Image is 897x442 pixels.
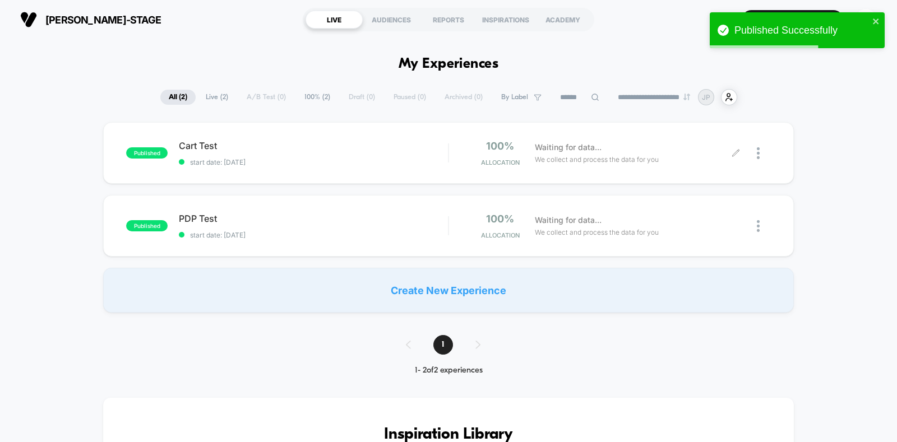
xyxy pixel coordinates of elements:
span: Allocation [481,231,520,239]
div: 1 - 2 of 2 experiences [395,366,503,375]
div: AUDIENCES [363,11,420,29]
p: JP [702,93,710,101]
span: 100% [486,140,514,152]
span: published [126,147,168,159]
span: 100% ( 2 ) [296,90,339,105]
span: Cart Test [179,140,448,151]
span: 1 [433,335,453,355]
img: close [757,147,760,159]
span: PDP Test [179,213,448,224]
span: [PERSON_NAME]-stage [45,14,161,26]
div: ACADEMY [534,11,591,29]
span: 100% [486,213,514,225]
button: close [872,17,880,27]
span: By Label [501,93,528,101]
span: Waiting for data... [535,214,602,226]
span: Allocation [481,159,520,166]
button: [PERSON_NAME]-stage [17,11,164,29]
span: We collect and process the data for you [535,227,659,238]
span: start date: [DATE] [179,158,448,166]
img: end [683,94,690,100]
img: close [757,220,760,232]
span: All ( 2 ) [160,90,196,105]
div: Published Successfully [734,25,869,36]
h1: My Experiences [399,56,499,72]
span: start date: [DATE] [179,231,448,239]
span: Live ( 2 ) [197,90,237,105]
div: INSPIRATIONS [477,11,534,29]
img: Visually logo [20,11,37,28]
div: LIVE [306,11,363,29]
div: REPORTS [420,11,477,29]
span: Waiting for data... [535,141,602,153]
span: We collect and process the data for you [535,154,659,165]
button: JP [852,8,880,31]
div: Create New Experience [103,268,794,313]
span: published [126,220,168,231]
div: JP [855,9,877,31]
